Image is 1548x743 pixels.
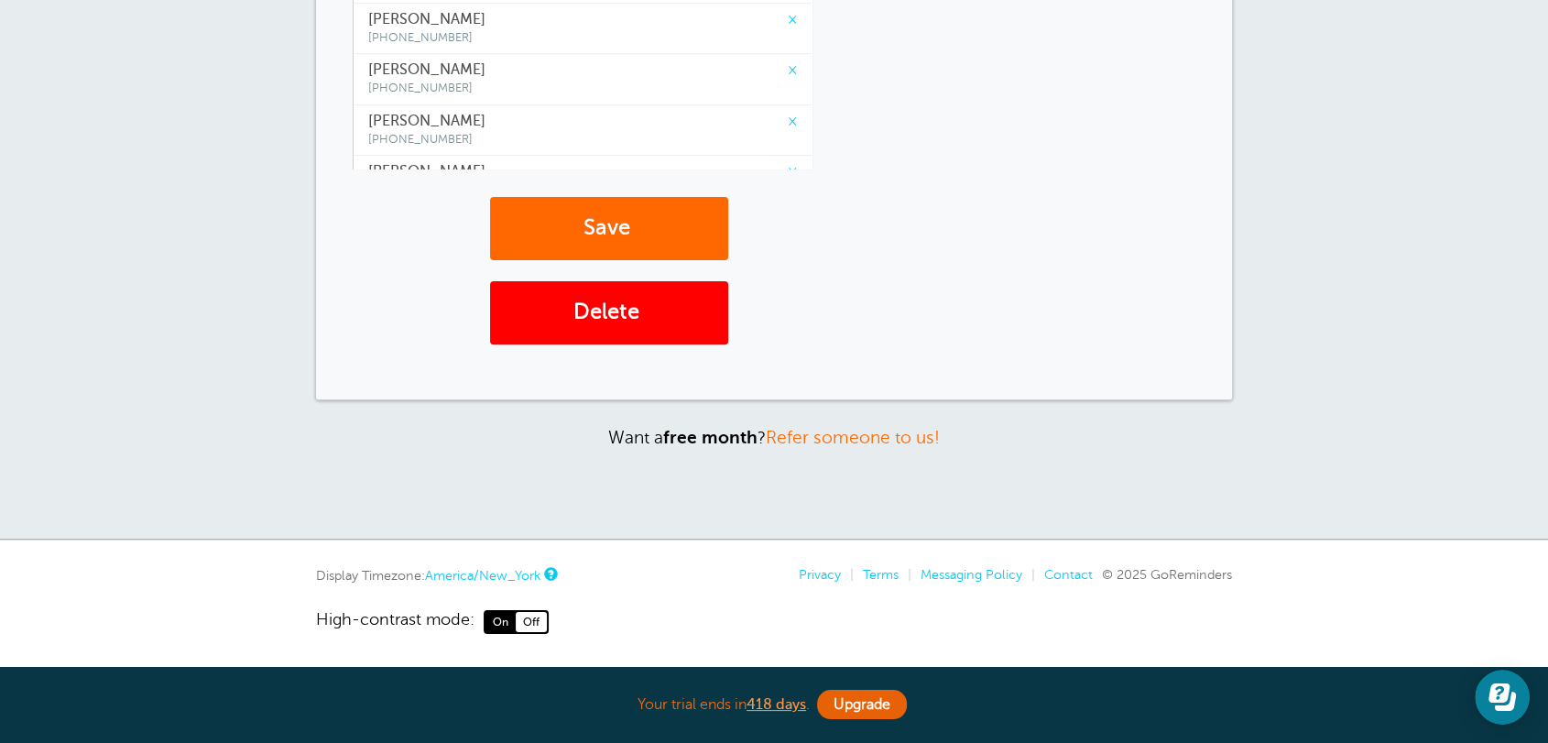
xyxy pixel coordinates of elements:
span: [PERSON_NAME] [368,113,797,130]
button: Delete [490,281,728,344]
span: [PHONE_NUMBER] [368,82,473,94]
a: 418 days [747,696,806,713]
a: Refer someone to us! [766,428,940,447]
a: This is the timezone being used to display dates and times to you on this device. Click the timez... [544,568,555,580]
a: × [788,61,797,79]
a: Messaging Policy [921,567,1022,582]
a: × [788,11,797,28]
li: | [841,567,854,583]
a: × [788,163,797,180]
span: On [485,612,516,632]
span: © 2025 GoReminders [1102,567,1232,582]
a: Upgrade [817,690,907,719]
a: Contact [1044,567,1093,582]
iframe: Resource center [1475,670,1530,725]
a: America/New_York [425,568,540,583]
span: Off [516,612,547,632]
span: [PERSON_NAME] [368,61,797,79]
a: High-contrast mode: On Off [316,610,1232,634]
a: Privacy [799,567,841,582]
a: Terms [863,567,899,582]
div: Your trial ends in . [316,685,1232,725]
strong: free month [663,428,758,447]
span: High-contrast mode: [316,610,474,634]
div: Display Timezone: [316,567,555,584]
li: | [899,567,911,583]
span: [PHONE_NUMBER] [368,133,473,146]
li: | [1022,567,1035,583]
button: Save [490,197,728,260]
p: Want a ? [316,427,1232,448]
span: [PERSON_NAME] [368,163,797,180]
a: × [788,113,797,130]
span: [PHONE_NUMBER] [368,31,473,44]
span: [PERSON_NAME] [368,11,797,28]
